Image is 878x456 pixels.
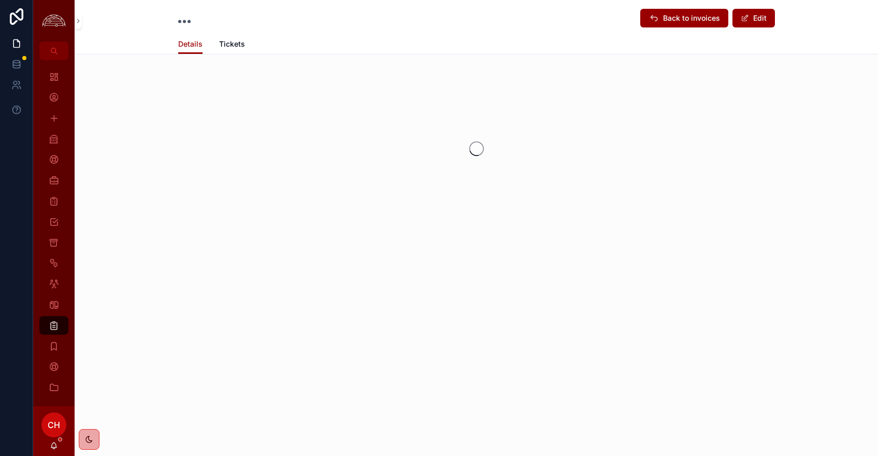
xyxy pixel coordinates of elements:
[219,35,245,55] a: Tickets
[178,39,203,49] span: Details
[663,13,720,23] span: Back to invoices
[39,13,68,29] img: App logo
[732,9,775,27] button: Edit
[219,39,245,49] span: Tickets
[178,35,203,54] a: Details
[33,60,75,406] div: scrollable content
[640,9,728,27] button: Back to invoices
[48,419,60,431] span: CH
